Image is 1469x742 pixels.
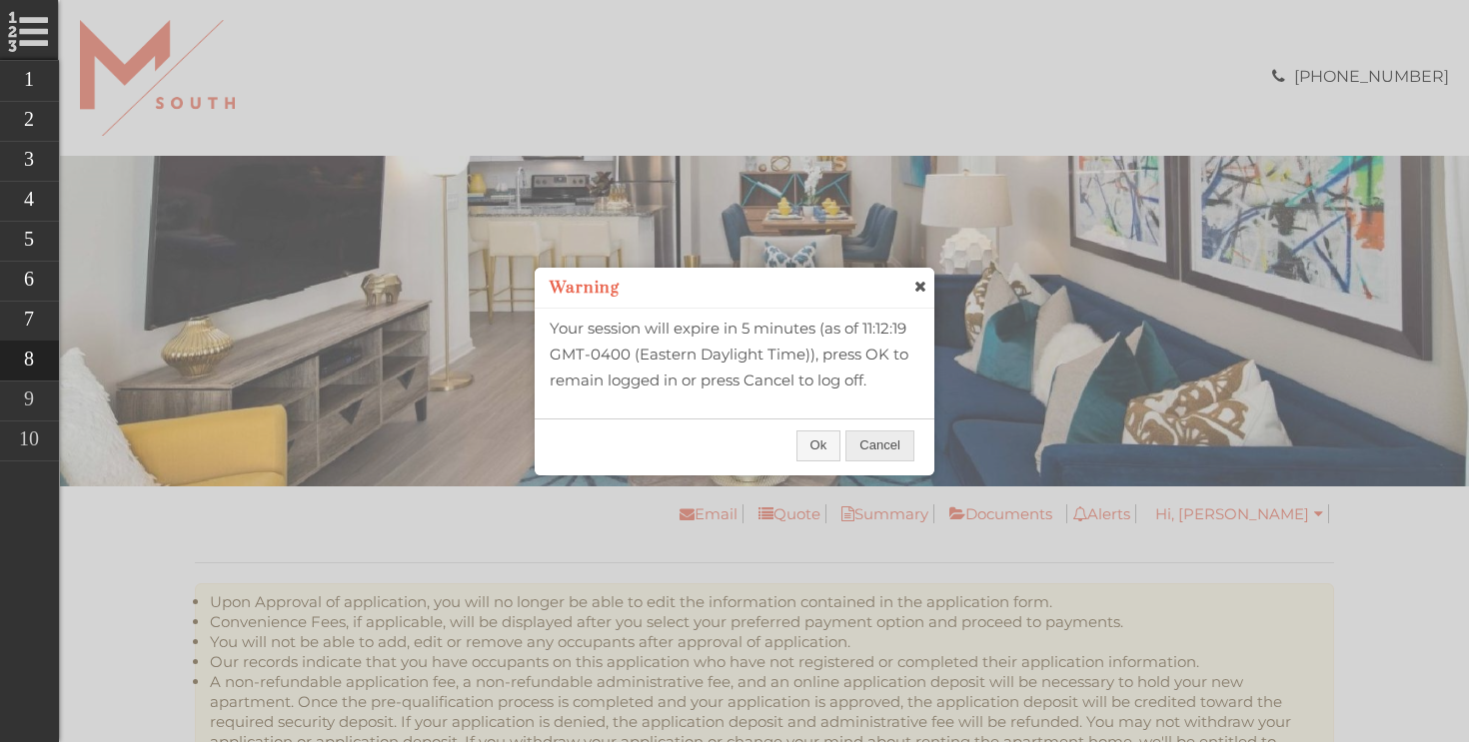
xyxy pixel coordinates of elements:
span: close [911,276,927,297]
p: Your session will expire in 5 minutes (as of 11:12:19 GMT-0400 (Eastern Daylight Time)), press OK... [550,316,919,393]
h2: Warning [550,278,620,298]
span: Cancel [846,431,912,460]
span: Ok [797,431,840,460]
a: close [911,276,930,294]
button: Ok [796,430,841,461]
button: Cancel [845,430,913,461]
